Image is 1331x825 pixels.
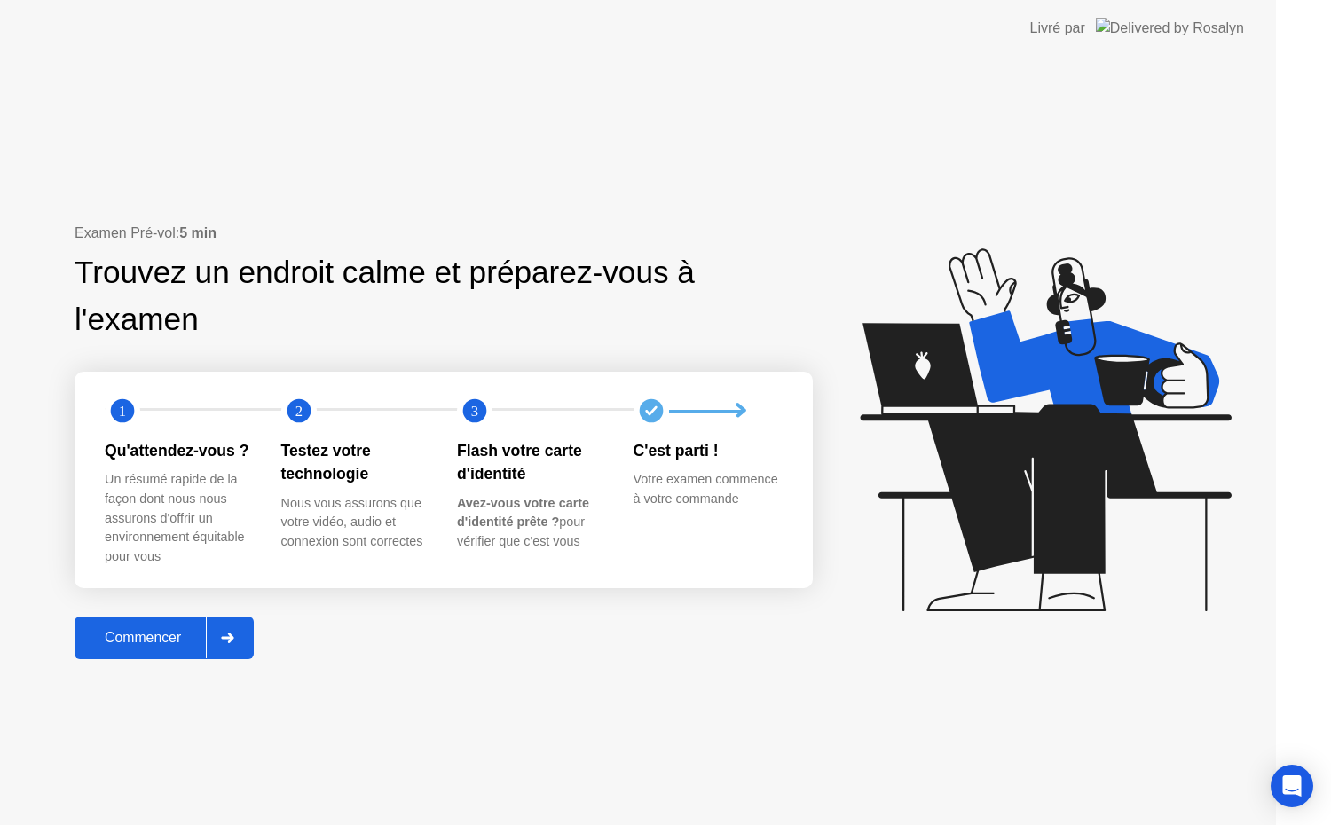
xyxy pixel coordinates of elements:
[105,439,253,462] div: Qu'attendez-vous ?
[281,494,429,552] div: Nous vous assurons que votre vidéo, audio et connexion sont correctes
[1271,765,1313,807] div: Open Intercom Messenger
[80,630,206,646] div: Commencer
[179,225,217,240] b: 5 min
[471,403,478,420] text: 3
[634,470,782,508] div: Votre examen commence à votre commande
[457,494,605,552] div: pour vérifier que c'est vous
[634,439,782,462] div: C'est parti !
[457,439,605,486] div: Flash votre carte d'identité
[75,617,254,659] button: Commencer
[457,496,589,530] b: Avez-vous votre carte d'identité prête ?
[119,403,126,420] text: 1
[105,470,253,566] div: Un résumé rapide de la façon dont nous nous assurons d'offrir un environnement équitable pour vous
[1030,18,1085,39] div: Livré par
[295,403,302,420] text: 2
[1096,18,1244,38] img: Delivered by Rosalyn
[281,439,429,486] div: Testez votre technologie
[75,249,700,343] div: Trouvez un endroit calme et préparez-vous à l'examen
[75,223,813,244] div: Examen Pré-vol:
